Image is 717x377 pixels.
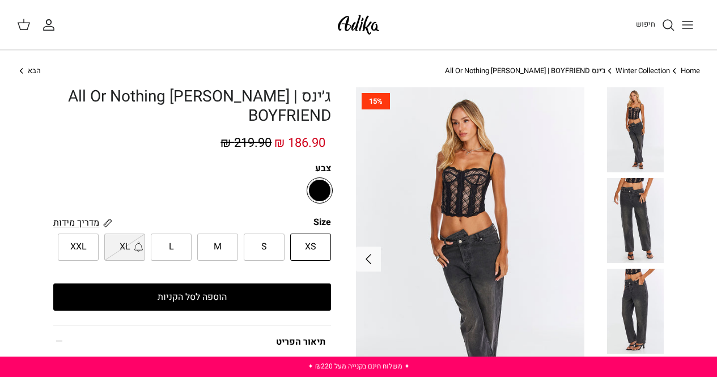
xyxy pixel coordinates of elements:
[334,11,383,38] img: Adika IL
[28,65,41,76] span: הבא
[274,134,325,152] span: 186.90 ₪
[53,216,99,230] span: מדריך מידות
[675,12,700,37] button: Toggle menu
[616,65,670,76] a: Winter Collection
[681,65,700,76] a: Home
[53,87,331,125] h1: ג׳ינס All Or Nothing [PERSON_NAME] | BOYFRIEND
[17,66,700,77] nav: Breadcrumbs
[220,134,271,152] span: 219.90 ₪
[42,18,60,32] a: החשבון שלי
[169,240,174,255] span: L
[53,283,331,311] button: הוספה לסל הקניות
[636,18,675,32] a: חיפוש
[120,240,130,255] span: XL
[313,216,331,228] legend: Size
[53,216,112,229] a: מדריך מידות
[214,240,222,255] span: M
[53,325,331,357] summary: תיאור הפריט
[445,65,605,76] a: ג׳ינס All Or Nothing [PERSON_NAME] | BOYFRIEND
[70,240,87,255] span: XXL
[261,240,267,255] span: S
[636,19,655,29] span: חיפוש
[305,240,316,255] span: XS
[17,66,41,77] a: הבא
[308,361,410,371] a: ✦ משלוח חינם בקנייה מעל ₪220 ✦
[356,247,381,272] button: Next
[53,162,331,175] label: צבע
